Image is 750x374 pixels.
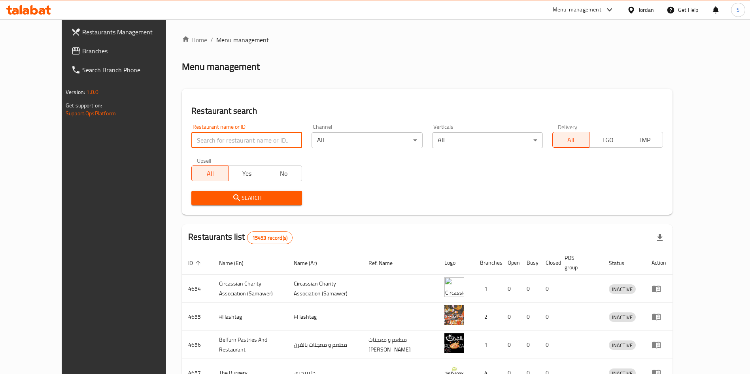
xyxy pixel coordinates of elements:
[247,234,292,242] span: 15453 record(s)
[219,258,254,268] span: Name (En)
[501,303,520,331] td: 0
[188,231,293,244] h2: Restaurants list
[287,331,362,359] td: مطعم و معجنات بالفرن
[86,87,98,97] span: 1.0.0
[444,333,464,353] img: Belfurn Pastries And Restaurant
[216,35,269,45] span: Menu management
[191,105,663,117] h2: Restaurant search
[182,35,673,45] nav: breadcrumb
[197,158,212,163] label: Upsell
[652,284,666,293] div: Menu
[520,303,539,331] td: 0
[558,124,578,130] label: Delivery
[82,27,181,37] span: Restaurants Management
[589,132,626,148] button: TGO
[368,258,403,268] span: Ref. Name
[182,331,213,359] td: 4656
[195,168,225,179] span: All
[501,251,520,275] th: Open
[191,165,229,181] button: All
[609,258,635,268] span: Status
[520,275,539,303] td: 0
[182,303,213,331] td: 4655
[652,340,666,350] div: Menu
[268,168,299,179] span: No
[539,275,558,303] td: 0
[652,312,666,321] div: Menu
[650,228,669,247] div: Export file
[609,341,636,350] span: INACTIVE
[444,305,464,325] img: #Hashtag
[362,331,438,359] td: مطعم و معجنات [PERSON_NAME]
[247,231,293,244] div: Total records count
[539,251,558,275] th: Closed
[312,132,422,148] div: All
[609,313,636,322] span: INACTIVE
[501,275,520,303] td: 0
[213,331,287,359] td: Belfurn Pastries And Restaurant
[639,6,654,14] div: Jordan
[287,303,362,331] td: #Hashtag
[198,193,296,203] span: Search
[553,5,601,15] div: Menu-management
[188,258,203,268] span: ID
[65,60,187,79] a: Search Branch Phone
[182,275,213,303] td: 4654
[294,258,327,268] span: Name (Ar)
[191,132,302,148] input: Search for restaurant name or ID..
[593,134,623,146] span: TGO
[629,134,660,146] span: TMP
[444,277,464,297] img: ​Circassian ​Charity ​Association​ (Samawer)
[82,65,181,75] span: Search Branch Phone
[565,253,593,272] span: POS group
[66,100,102,111] span: Get support on:
[539,303,558,331] td: 0
[65,23,187,41] a: Restaurants Management
[65,41,187,60] a: Branches
[645,251,673,275] th: Action
[539,331,558,359] td: 0
[474,331,501,359] td: 1
[213,275,287,303] td: ​Circassian ​Charity ​Association​ (Samawer)
[626,132,663,148] button: TMP
[265,165,302,181] button: No
[556,134,586,146] span: All
[287,275,362,303] td: ​Circassian ​Charity ​Association​ (Samawer)
[66,87,85,97] span: Version:
[474,303,501,331] td: 2
[520,331,539,359] td: 0
[552,132,589,148] button: All
[501,331,520,359] td: 0
[474,275,501,303] td: 1
[182,35,207,45] a: Home
[474,251,501,275] th: Branches
[228,165,265,181] button: Yes
[520,251,539,275] th: Busy
[432,132,543,148] div: All
[609,285,636,294] span: INACTIVE
[210,35,213,45] li: /
[438,251,474,275] th: Logo
[66,108,116,118] a: Support.OpsPlatform
[232,168,262,179] span: Yes
[182,60,260,73] h2: Menu management
[213,303,287,331] td: #Hashtag
[191,191,302,205] button: Search
[82,46,181,56] span: Branches
[737,6,740,14] span: S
